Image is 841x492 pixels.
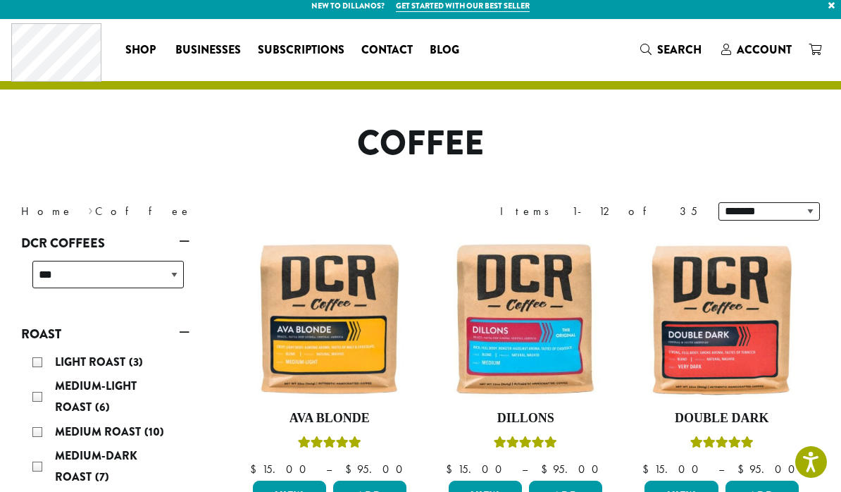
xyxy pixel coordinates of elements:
[258,42,344,59] span: Subscriptions
[522,462,528,476] span: –
[641,238,802,399] img: Double-Dark-12oz-300x300.jpg
[361,42,413,59] span: Contact
[737,462,802,476] bdi: 95.00
[125,42,156,59] span: Shop
[541,462,605,476] bdi: 95.00
[249,238,409,399] img: Ava-Blonde-12oz-1-300x300.jpg
[11,123,830,164] h1: Coffee
[55,448,137,485] span: Medium-Dark Roast
[446,462,458,476] span: $
[737,42,792,58] span: Account
[129,354,143,370] span: (3)
[641,238,802,475] a: Double DarkRated 4.50 out of 5
[718,462,724,476] span: –
[690,434,754,455] div: Rated 4.50 out of 5
[632,38,713,61] a: Search
[88,198,93,220] span: ›
[657,42,702,58] span: Search
[21,231,189,255] a: DCR Coffees
[21,322,189,346] a: Roast
[249,411,410,426] h4: Ava Blonde
[55,354,129,370] span: Light Roast
[642,462,705,476] bdi: 15.00
[175,42,241,59] span: Businesses
[144,424,164,440] span: (10)
[494,434,557,455] div: Rated 5.00 out of 5
[117,39,167,61] a: Shop
[21,255,189,305] div: DCR Coffees
[445,238,606,475] a: DillonsRated 5.00 out of 5
[737,462,749,476] span: $
[55,424,144,440] span: Medium Roast
[430,42,459,59] span: Blog
[95,469,109,485] span: (7)
[445,238,606,399] img: Dillons-12oz-300x300.jpg
[446,462,509,476] bdi: 15.00
[55,378,137,415] span: Medium-Light Roast
[642,462,654,476] span: $
[326,462,332,476] span: –
[21,203,399,220] nav: Breadcrumb
[641,411,802,426] h4: Double Dark
[249,238,410,475] a: Ava BlondeRated 5.00 out of 5
[95,399,110,415] span: (6)
[250,462,262,476] span: $
[541,462,553,476] span: $
[345,462,409,476] bdi: 95.00
[500,203,697,220] div: Items 1-12 of 35
[250,462,313,476] bdi: 15.00
[445,411,606,426] h4: Dillons
[298,434,361,455] div: Rated 5.00 out of 5
[345,462,357,476] span: $
[21,204,73,219] a: Home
